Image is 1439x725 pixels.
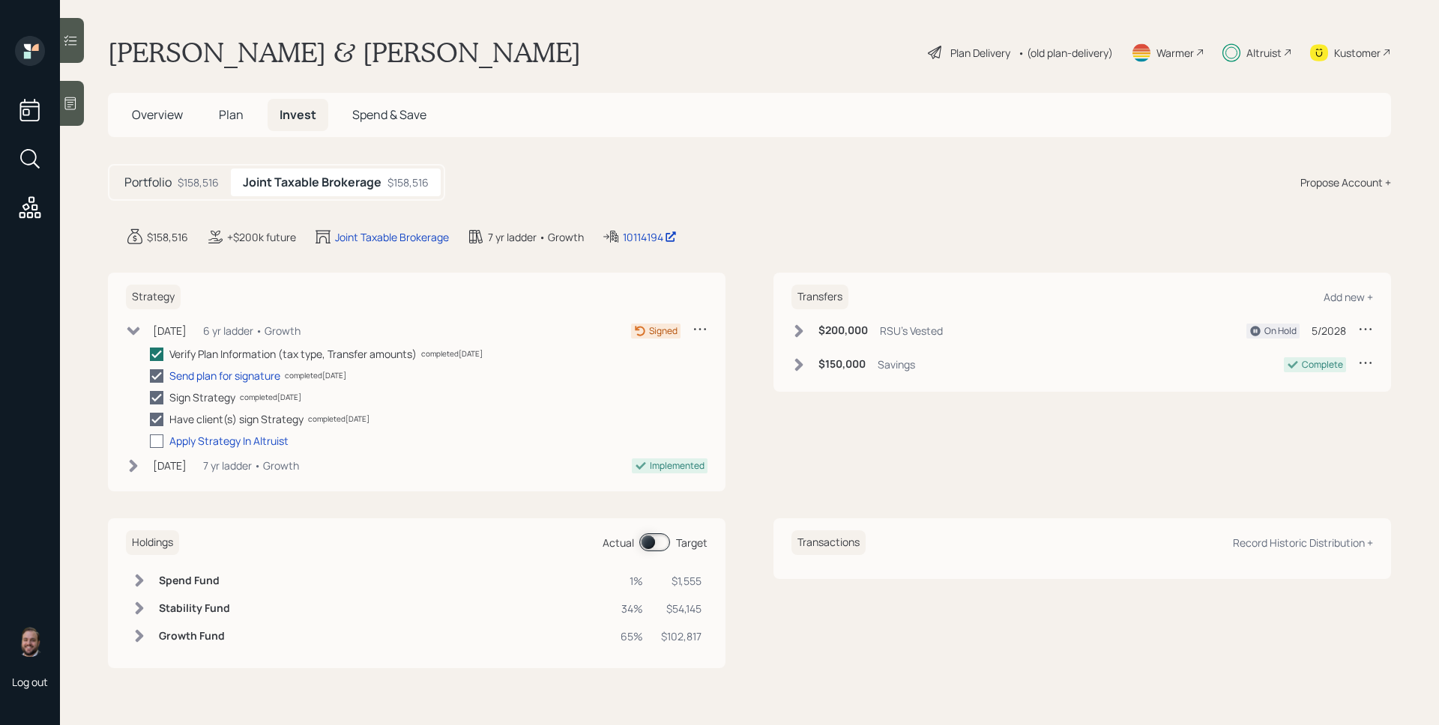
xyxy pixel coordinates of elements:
div: 1% [621,573,643,589]
div: RSU's Vested [880,323,943,339]
span: Spend & Save [352,106,426,123]
div: 10114194 [623,229,677,245]
div: completed [DATE] [421,348,483,360]
h6: Growth Fund [159,630,230,643]
div: $102,817 [661,628,702,644]
span: Overview [132,106,183,123]
div: $158,516 [387,175,429,190]
div: Apply Strategy In Altruist [169,433,289,449]
h6: Transfers [791,285,848,309]
div: Implemented [650,459,705,473]
span: Plan [219,106,244,123]
div: [DATE] [153,323,187,339]
h6: Stability Fund [159,602,230,615]
div: 5/2028 [1312,323,1346,339]
div: Warmer [1156,45,1194,61]
h5: Joint Taxable Brokerage [243,175,381,189]
div: completed [DATE] [240,392,301,403]
div: Complete [1302,358,1343,371]
div: $54,145 [661,601,702,616]
div: 65% [621,628,643,644]
div: Propose Account + [1300,175,1391,190]
div: $158,516 [178,175,219,190]
div: 7 yr ladder • Growth [203,458,299,473]
h6: Holdings [126,530,179,555]
div: Actual [603,535,634,550]
h1: [PERSON_NAME] & [PERSON_NAME] [108,36,581,69]
h6: Spend Fund [159,574,230,587]
div: Add new + [1324,290,1373,304]
h6: Transactions [791,530,866,555]
div: completed [DATE] [308,413,369,425]
div: [DATE] [153,458,187,473]
div: On Hold [1264,324,1297,338]
div: Verify Plan Information (tax type, Transfer amounts) [169,346,417,362]
div: +$200k future [227,229,296,245]
div: Kustomer [1334,45,1381,61]
div: Altruist [1246,45,1282,61]
div: Signed [649,324,678,338]
div: Target [676,535,708,550]
div: 7 yr ladder • Growth [488,229,584,245]
div: 34% [621,601,643,616]
img: james-distasi-headshot.png [15,627,45,657]
h6: $200,000 [818,324,868,337]
div: $1,555 [661,573,702,589]
div: Log out [12,675,48,689]
div: Have client(s) sign Strategy [169,411,304,427]
div: Savings [878,357,915,372]
div: completed [DATE] [285,370,346,381]
div: Record Historic Distribution + [1233,536,1373,550]
div: Joint Taxable Brokerage [335,229,449,245]
span: Invest [280,106,316,123]
div: 6 yr ladder • Growth [203,323,301,339]
h6: Strategy [126,285,181,309]
h6: $150,000 [818,358,866,371]
div: Plan Delivery [950,45,1010,61]
div: • (old plan-delivery) [1018,45,1113,61]
div: Send plan for signature [169,368,280,383]
div: $158,516 [147,229,188,245]
h5: Portfolio [124,175,172,189]
div: Sign Strategy [169,389,235,405]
